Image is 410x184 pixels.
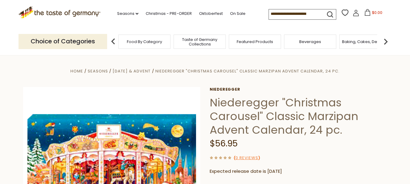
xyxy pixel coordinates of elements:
a: Niederegger [210,87,387,92]
h1: Niederegger "Christmas Carousel" Classic Marzipan Advent Calendar, 24 pc. [210,96,387,137]
a: Beverages [299,39,321,44]
a: 0 Reviews [235,155,258,161]
p: Expected release date is [DATE] [210,168,387,175]
a: Seasons [117,10,138,17]
span: $0.00 [372,10,382,15]
a: On Sale [230,10,246,17]
a: Oktoberfest [199,10,223,17]
span: ( ) [234,155,260,161]
a: Baking, Cakes, Desserts [342,39,389,44]
a: Food By Category [127,39,162,44]
a: Seasons [88,68,108,74]
a: Christmas - PRE-ORDER [146,10,192,17]
span: $56.95 [210,138,238,149]
a: Home [70,68,83,74]
p: Choice of Categories [19,34,107,49]
img: next arrow [380,35,392,48]
a: [DATE] & Advent [113,68,151,74]
img: previous arrow [107,35,119,48]
a: Taste of Germany Collections [175,37,224,46]
a: Featured Products [237,39,273,44]
button: $0.00 [361,9,386,18]
a: Niederegger "Christmas Carousel" Classic Marzipan Advent Calendar, 24 pc. [155,68,340,74]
